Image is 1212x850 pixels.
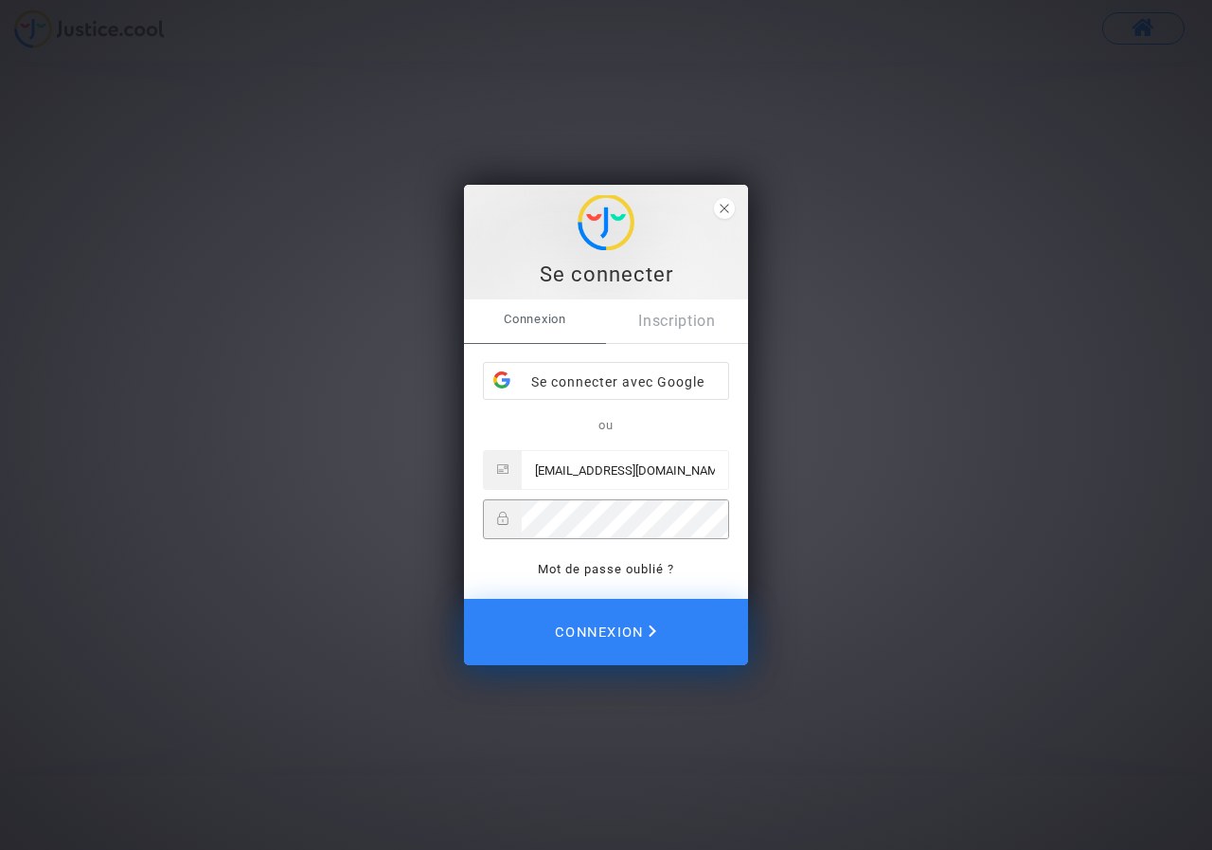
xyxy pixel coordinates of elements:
a: Mot de passe oublié ? [538,562,674,576]
div: Se connecter avec Google [484,363,728,401]
span: Connexion [555,611,656,653]
div: Se connecter [474,261,738,289]
button: Connexion [464,599,748,665]
span: close [714,198,735,219]
input: Email [522,451,728,489]
input: Password [522,500,728,538]
span: ou [598,418,614,432]
a: Inscription [606,299,748,343]
span: Connexion [464,299,606,339]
